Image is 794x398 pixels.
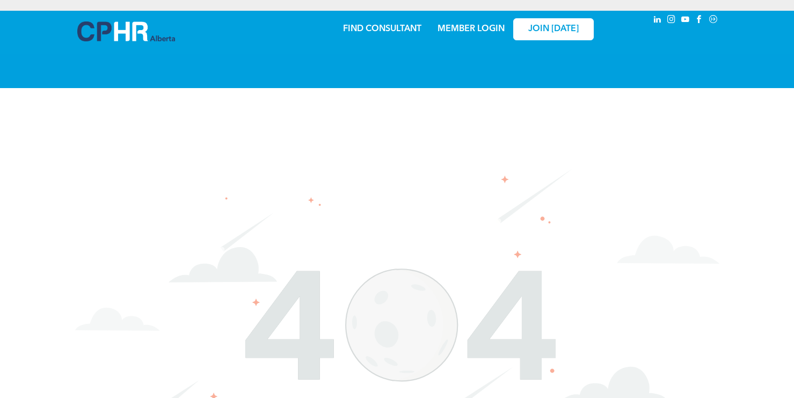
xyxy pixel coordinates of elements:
a: linkedin [652,13,664,28]
span: JOIN [DATE] [528,24,579,34]
a: FIND CONSULTANT [343,25,421,33]
a: Social network [708,13,719,28]
a: youtube [680,13,691,28]
a: instagram [666,13,678,28]
a: facebook [694,13,705,28]
a: JOIN [DATE] [513,18,594,40]
a: MEMBER LOGIN [438,25,505,33]
img: A blue and white logo for cp alberta [77,21,175,41]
